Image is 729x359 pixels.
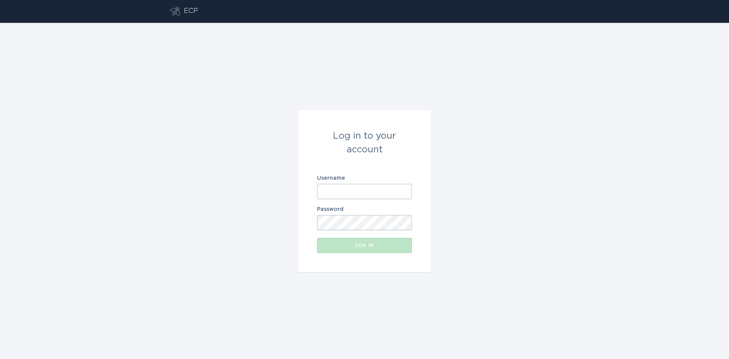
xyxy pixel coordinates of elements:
div: ECP [184,7,198,16]
div: Log in [321,243,408,248]
label: Username [317,176,412,181]
button: Go to dashboard [170,7,180,16]
button: Log in [317,238,412,253]
label: Password [317,207,412,212]
div: Log in to your account [317,129,412,157]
